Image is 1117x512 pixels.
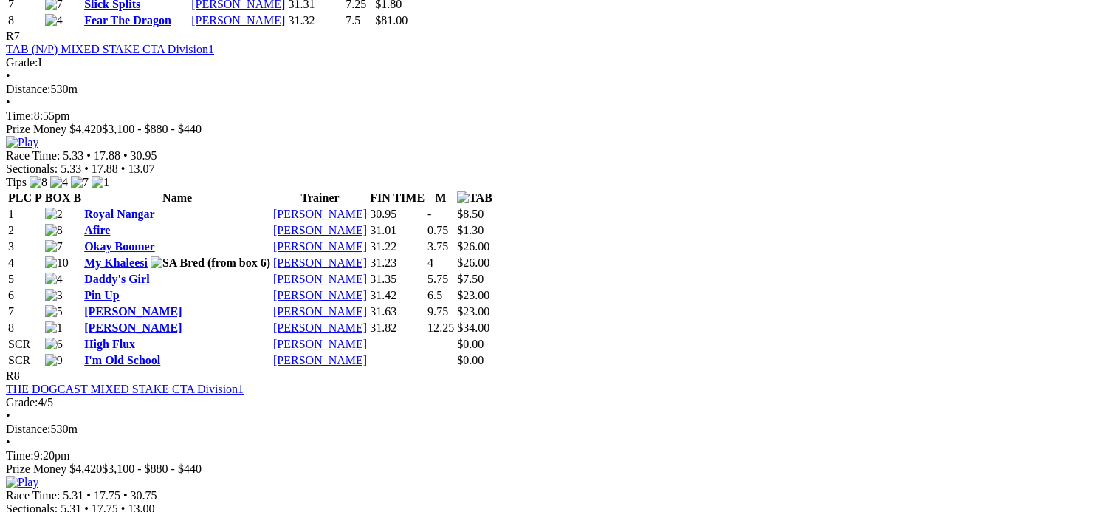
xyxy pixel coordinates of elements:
[273,289,367,301] a: [PERSON_NAME]
[7,13,43,28] td: 8
[457,191,492,205] img: TAB
[30,176,47,189] img: 8
[6,109,34,122] span: Time:
[84,240,155,253] a: Okay Boomer
[121,163,126,175] span: •
[6,409,10,422] span: •
[7,272,43,287] td: 5
[92,163,118,175] span: 17.88
[6,123,1111,136] div: Prize Money $4,420
[6,149,60,162] span: Race Time:
[6,436,10,448] span: •
[84,305,182,318] a: [PERSON_NAME]
[84,354,160,366] a: I'm Old School
[73,191,81,204] span: B
[369,321,425,335] td: 31.82
[6,449,1111,462] div: 9:20pm
[63,149,83,162] span: 5.33
[427,289,442,301] text: 6.5
[86,149,91,162] span: •
[7,288,43,303] td: 6
[457,354,484,366] span: $0.00
[369,304,425,319] td: 31.63
[273,273,367,285] a: [PERSON_NAME]
[273,224,367,236] a: [PERSON_NAME]
[6,43,214,55] a: TAB (N/P) MIXED STAKE CTA Division1
[273,354,367,366] a: [PERSON_NAME]
[83,191,271,205] th: Name
[6,56,38,69] span: Grade:
[92,176,109,189] img: 1
[7,207,43,222] td: 1
[6,369,20,382] span: R8
[427,191,455,205] th: M
[8,191,32,204] span: PLC
[45,338,63,351] img: 6
[6,396,38,409] span: Grade:
[273,256,367,269] a: [PERSON_NAME]
[273,208,367,220] a: [PERSON_NAME]
[7,353,43,368] td: SCR
[369,256,425,270] td: 31.23
[369,239,425,254] td: 31.22
[45,273,63,286] img: 4
[35,191,42,204] span: P
[94,149,120,162] span: 17.88
[427,305,448,318] text: 9.75
[6,163,58,175] span: Sectionals:
[84,224,110,236] a: Afire
[427,208,431,220] text: -
[45,289,63,302] img: 3
[84,273,149,285] a: Daddy's Girl
[427,224,448,236] text: 0.75
[45,256,69,270] img: 10
[6,83,1111,96] div: 530m
[123,489,128,502] span: •
[369,272,425,287] td: 31.35
[45,224,63,237] img: 8
[45,321,63,335] img: 1
[427,256,433,269] text: 4
[6,96,10,109] span: •
[6,489,60,502] span: Race Time:
[369,288,425,303] td: 31.42
[84,338,135,350] a: High Flux
[128,163,154,175] span: 13.07
[6,476,38,489] img: Play
[457,321,489,334] span: $34.00
[273,305,367,318] a: [PERSON_NAME]
[86,489,91,502] span: •
[84,14,171,27] a: Fear The Dragon
[273,321,367,334] a: [PERSON_NAME]
[427,321,454,334] text: 12.25
[7,321,43,335] td: 8
[273,240,367,253] a: [PERSON_NAME]
[369,223,425,238] td: 31.01
[45,14,63,27] img: 4
[7,256,43,270] td: 4
[94,489,120,502] span: 17.75
[84,208,155,220] a: Royal Nangar
[123,149,128,162] span: •
[457,240,489,253] span: $26.00
[6,136,38,149] img: Play
[457,289,489,301] span: $23.00
[375,14,408,27] span: $81.00
[6,383,244,395] a: THE DOGCAST MIXED STAKE CTA Division1
[369,191,425,205] th: FIN TIME
[457,224,484,236] span: $1.30
[63,489,83,502] span: 5.31
[427,273,448,285] text: 5.75
[6,176,27,188] span: Tips
[84,163,89,175] span: •
[346,14,360,27] text: 7.5
[84,256,148,269] a: My Khaleesi
[45,240,63,253] img: 7
[6,423,50,435] span: Distance:
[207,256,270,269] span: (from box 6)
[6,396,1111,409] div: 4/5
[45,354,63,367] img: 9
[6,109,1111,123] div: 8:55pm
[7,223,43,238] td: 2
[45,305,63,318] img: 5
